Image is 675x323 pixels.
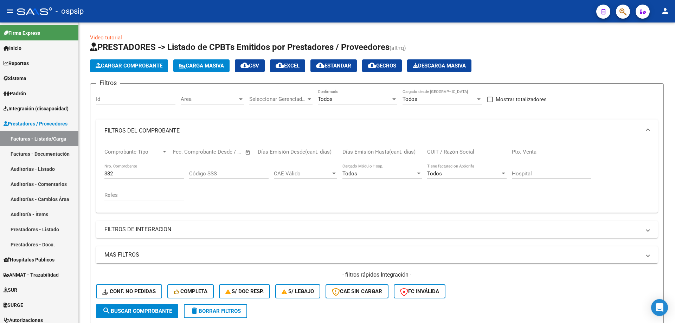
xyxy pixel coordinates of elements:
span: EXCEL [276,63,300,69]
h4: - filtros rápidos Integración - [96,271,658,279]
mat-icon: delete [190,306,199,315]
span: - ospsip [56,4,84,19]
span: Gecros [368,63,396,69]
span: Reportes [4,59,29,67]
mat-panel-title: FILTROS DEL COMPROBANTE [104,127,641,135]
button: Gecros [362,59,402,72]
button: Estandar [310,59,357,72]
span: SURGE [4,301,23,309]
span: Sistema [4,75,26,82]
span: Inicio [4,44,21,52]
button: CSV [235,59,265,72]
button: Carga Masiva [173,59,230,72]
span: Estandar [316,63,351,69]
span: CAE Válido [274,170,331,177]
span: Completa [174,288,207,295]
mat-icon: cloud_download [240,61,249,70]
button: Descarga Masiva [407,59,471,72]
span: Firma Express [4,29,40,37]
span: FC Inválida [400,288,439,295]
button: S/ legajo [275,284,320,298]
span: CAE SIN CARGAR [332,288,382,295]
span: CSV [240,63,259,69]
mat-icon: cloud_download [316,61,324,70]
span: Area [181,96,238,102]
button: S/ Doc Resp. [219,284,270,298]
mat-icon: menu [6,7,14,15]
mat-expansion-panel-header: FILTROS DEL COMPROBANTE [96,119,658,142]
span: PRESTADORES -> Listado de CPBTs Emitidos por Prestadores / Proveedores [90,42,390,52]
button: Conf. no pedidas [96,284,162,298]
span: Integración (discapacidad) [4,105,69,112]
span: Descarga Masiva [413,63,466,69]
input: Fecha fin [208,149,242,155]
mat-expansion-panel-header: FILTROS DE INTEGRACION [96,221,658,238]
span: S/ legajo [282,288,314,295]
span: S/ Doc Resp. [225,288,264,295]
mat-panel-title: FILTROS DE INTEGRACION [104,226,641,233]
span: Todos [342,170,357,177]
span: Conf. no pedidas [102,288,156,295]
span: Buscar Comprobante [102,308,172,314]
span: Todos [427,170,442,177]
div: Open Intercom Messenger [651,299,668,316]
mat-expansion-panel-header: MAS FILTROS [96,246,658,263]
h3: Filtros [96,78,120,88]
button: Completa [167,284,214,298]
span: Prestadores / Proveedores [4,120,67,128]
mat-icon: person [661,7,669,15]
button: Buscar Comprobante [96,304,178,318]
button: Cargar Comprobante [90,59,168,72]
mat-icon: cloud_download [276,61,284,70]
button: Open calendar [244,148,252,156]
mat-icon: search [102,306,111,315]
a: Video tutorial [90,34,122,41]
button: CAE SIN CARGAR [326,284,388,298]
span: Todos [403,96,417,102]
span: Hospitales Públicos [4,256,54,264]
button: Borrar Filtros [184,304,247,318]
app-download-masive: Descarga masiva de comprobantes (adjuntos) [407,59,471,72]
mat-icon: cloud_download [368,61,376,70]
span: SUR [4,286,17,294]
span: Todos [318,96,333,102]
span: (alt+q) [390,45,406,51]
span: Cargar Comprobante [96,63,162,69]
span: Borrar Filtros [190,308,241,314]
span: Carga Masiva [179,63,224,69]
button: EXCEL [270,59,305,72]
mat-panel-title: MAS FILTROS [104,251,641,259]
div: FILTROS DEL COMPROBANTE [96,142,658,213]
span: Seleccionar Gerenciador [249,96,306,102]
input: Fecha inicio [173,149,201,155]
span: Comprobante Tipo [104,149,161,155]
span: ANMAT - Trazabilidad [4,271,59,279]
button: FC Inválida [394,284,445,298]
span: Mostrar totalizadores [496,95,547,104]
span: Padrón [4,90,26,97]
